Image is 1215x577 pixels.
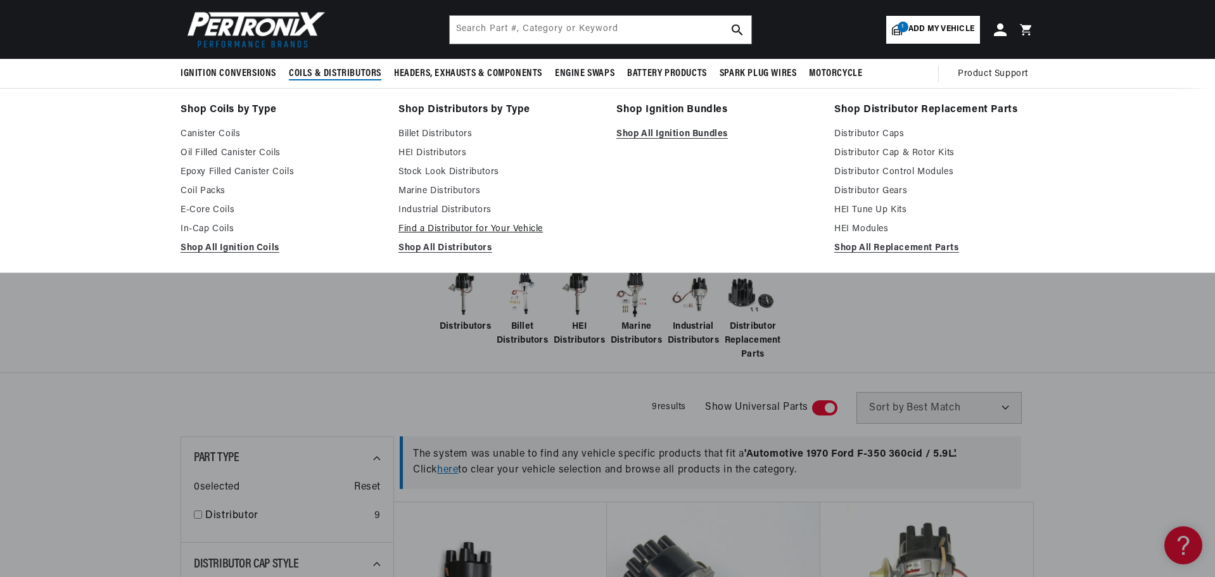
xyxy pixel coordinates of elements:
a: HEI Tune Up Kits [834,203,1034,218]
span: Ignition Conversions [181,67,276,80]
a: Billet Distributors Billet Distributors [497,269,547,348]
summary: Battery Products [621,59,713,89]
span: Add my vehicle [908,23,974,35]
span: Coils & Distributors [289,67,381,80]
a: Epoxy Filled Canister Coils [181,165,381,180]
a: Shop Distributors by Type [398,101,599,119]
a: Distributors Distributors [440,269,490,334]
span: Billet Distributors [497,320,548,348]
a: Shop All Distributors [398,241,599,256]
a: 1Add my vehicle [886,16,980,44]
a: Canister Coils [181,127,381,142]
span: Motorcycle [809,67,862,80]
a: E-Core Coils [181,203,381,218]
img: Distributors [440,269,490,320]
span: HEI Distributors [554,320,605,348]
a: Distributor Replacement Parts Distributor Replacement Parts [725,269,775,362]
span: ' Automotive 1970 Ford F-350 360cid / 5.9L '. [744,449,957,459]
span: Headers, Exhausts & Components [394,67,542,80]
span: 9 results [652,402,686,412]
span: 1 [898,22,908,32]
summary: Spark Plug Wires [713,59,803,89]
img: Marine Distributors [611,269,661,320]
a: Shop Ignition Bundles [616,101,817,119]
a: Distributor Caps [834,127,1034,142]
a: HEI Distributors [398,146,599,161]
summary: Headers, Exhausts & Components [388,59,549,89]
span: Battery Products [627,67,707,80]
a: Industrial Distributors [398,203,599,218]
img: Distributor Replacement Parts [725,269,775,320]
summary: Product Support [958,59,1034,89]
a: Shop Coils by Type [181,101,381,119]
a: Distributor Cap & Rotor Kits [834,146,1034,161]
a: Distributor Control Modules [834,165,1034,180]
a: Oil Filled Canister Coils [181,146,381,161]
span: Part Type [194,452,239,464]
a: Industrial Distributors Industrial Distributors [668,269,718,348]
span: Industrial Distributors [668,320,719,348]
input: Search Part #, Category or Keyword [450,16,751,44]
select: Sort by [856,392,1022,424]
span: Sort by [869,403,904,413]
a: Shop All Ignition Coils [181,241,381,256]
span: Engine Swaps [555,67,614,80]
img: Billet Distributors [497,269,547,320]
a: HEI Distributors HEI Distributors [554,269,604,348]
span: Reset [354,479,381,496]
span: Product Support [958,67,1028,81]
a: Billet Distributors [398,127,599,142]
summary: Ignition Conversions [181,59,283,89]
a: Distributor Gears [834,184,1034,199]
img: Pertronix [181,8,326,51]
div: The system was unable to find any vehicle specific products that fit a Click to clear your vehicl... [400,436,1021,489]
span: Spark Plug Wires [720,67,797,80]
a: Stock Look Distributors [398,165,599,180]
a: Coil Packs [181,184,381,199]
a: Find a Distributor for Your Vehicle [398,222,599,237]
span: Marine Distributors [611,320,662,348]
a: Shop All Ignition Bundles [616,127,817,142]
span: Distributors [440,320,491,334]
summary: Motorcycle [803,59,868,89]
summary: Engine Swaps [549,59,621,89]
button: search button [723,16,751,44]
a: Marine Distributors Marine Distributors [611,269,661,348]
a: Shop Distributor Replacement Parts [834,101,1034,119]
span: Show Universal Parts [705,400,808,416]
a: HEI Modules [834,222,1034,237]
a: Marine Distributors [398,184,599,199]
a: In-Cap Coils [181,222,381,237]
span: 0 selected [194,479,239,496]
img: HEI Distributors [554,269,604,320]
span: Distributor Replacement Parts [725,320,781,362]
a: Distributor [205,508,369,524]
img: Industrial Distributors [668,269,718,320]
summary: Coils & Distributors [283,59,388,89]
div: 9 [374,508,381,524]
span: Distributor Cap Style [194,558,299,571]
a: Shop All Replacement Parts [834,241,1034,256]
a: here [437,465,458,475]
